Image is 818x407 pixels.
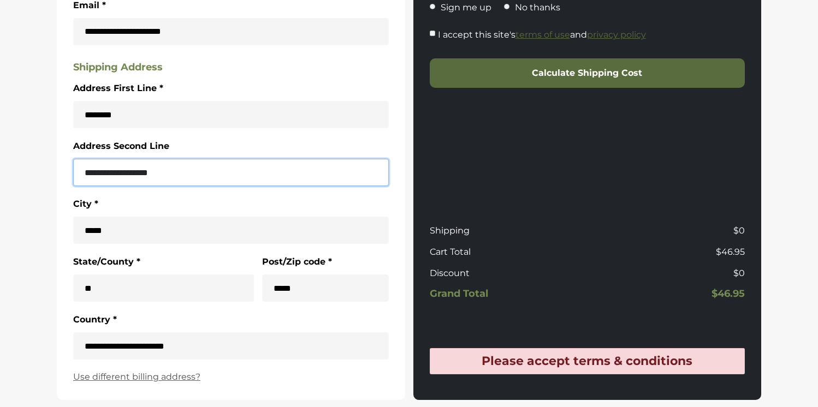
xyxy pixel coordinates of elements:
p: Discount [430,267,583,280]
label: City * [73,197,98,211]
a: terms of use [515,29,570,40]
h5: Grand Total [430,288,583,300]
h4: Please accept terms & conditions [436,354,739,368]
h5: Shipping Address [73,62,389,74]
label: Post/Zip code * [262,255,332,269]
p: Shipping [430,224,583,237]
label: Country * [73,313,117,327]
label: Address First Line * [73,81,163,95]
p: Cart Total [430,246,583,259]
a: privacy policy [587,29,646,40]
p: No thanks [515,1,560,14]
label: State/County * [73,255,140,269]
p: $0 [591,224,745,237]
p: Sign me up [441,1,491,14]
h5: $46.95 [591,288,745,300]
label: I accept this site's and [438,28,646,42]
label: Address Second Line [73,139,169,153]
button: Calculate Shipping Cost [430,58,745,88]
p: $46.95 [591,246,745,259]
a: Use different billing address? [73,370,389,384]
p: $0 [591,267,745,280]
